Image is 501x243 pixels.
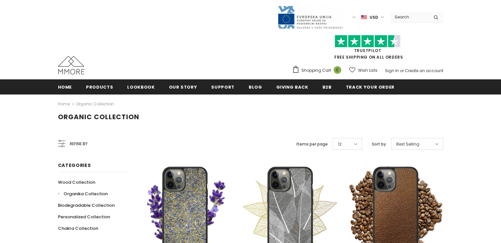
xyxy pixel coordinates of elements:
span: Wood Collection [58,179,95,185]
span: Wish Lists [358,67,377,74]
a: B2B [322,79,332,94]
span: or [400,68,404,73]
img: Trust Pilot Stars [335,35,401,48]
span: USD [370,14,378,21]
span: Refine by [70,140,88,148]
span: Chakra Collection [58,225,98,231]
a: Chakra Collection [58,223,98,234]
input: Search Site [391,12,429,22]
img: USD [361,14,367,20]
a: Wish Lists [349,65,377,76]
label: Sort by [372,141,386,148]
span: Organic Collection [58,112,139,121]
span: Products [86,84,113,90]
a: Home [58,100,70,108]
span: 12 [338,141,342,148]
a: Organic Collection [76,101,114,107]
a: Organika Collection [58,188,108,200]
span: FREE SHIPPING ON ALL ORDERS [292,38,443,60]
a: Giving back [276,79,308,94]
span: Biodegradable Collection [58,202,115,208]
a: Track your order [346,79,395,94]
span: Our Story [169,84,197,90]
a: Sign In [385,68,399,73]
img: MMORE Cases [58,56,84,74]
a: Trustpilot [354,48,381,53]
span: Home [58,84,72,90]
span: B2B [322,84,332,90]
span: Best Selling [396,141,419,148]
a: Lookbook [127,79,154,94]
a: Products [86,79,113,94]
span: Personalized Collection [58,214,110,220]
span: Categories [58,162,91,169]
span: Blog [249,84,262,90]
a: support [211,79,235,94]
span: Lookbook [127,84,154,90]
span: Organika Collection [64,191,108,197]
span: Giving back [276,84,308,90]
a: Create an account [405,68,443,73]
a: Blog [249,79,262,94]
label: Items per page [296,141,328,148]
a: Shopping Cart 0 [292,66,345,75]
a: Home [58,79,72,94]
img: Javni Razpis [277,5,343,29]
span: 0 [334,66,341,74]
a: Biodegradable Collection [58,200,115,211]
span: Track your order [346,84,395,90]
a: Javni Razpis [277,14,343,20]
span: support [211,84,235,90]
a: Personalized Collection [58,211,110,223]
a: Our Story [169,79,197,94]
a: Wood Collection [58,176,95,188]
span: Shopping Cart [301,67,331,74]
